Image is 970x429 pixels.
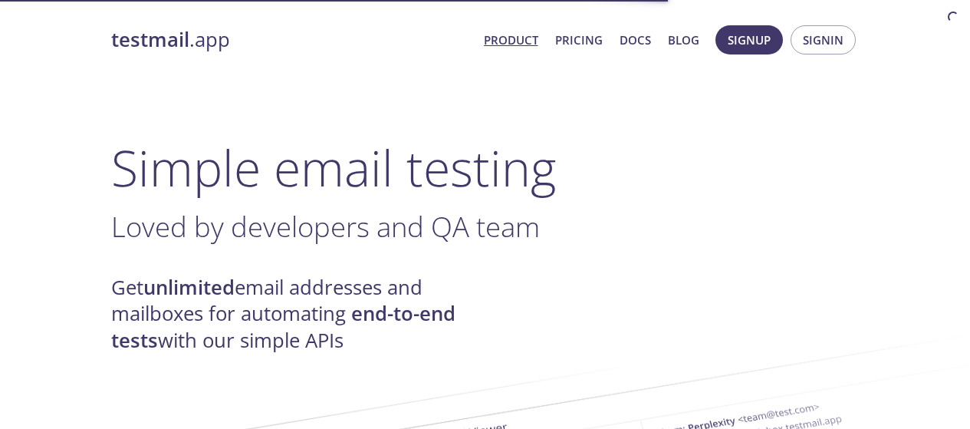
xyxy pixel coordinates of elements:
button: Signup [715,25,783,54]
span: Signup [728,30,771,50]
span: Signin [803,30,843,50]
a: Pricing [555,30,603,50]
a: Docs [620,30,651,50]
button: Signin [791,25,856,54]
a: Blog [668,30,699,50]
strong: unlimited [143,274,235,301]
h1: Simple email testing [111,138,860,197]
strong: end-to-end tests [111,300,455,353]
h4: Get email addresses and mailboxes for automating with our simple APIs [111,275,485,354]
a: testmail.app [111,27,472,53]
a: Product [484,30,538,50]
strong: testmail [111,26,189,53]
span: Loved by developers and QA team [111,207,540,246]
